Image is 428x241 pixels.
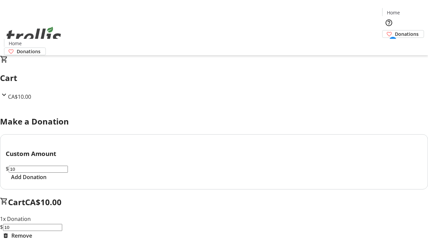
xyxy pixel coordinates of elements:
button: Add Donation [6,173,52,181]
input: Donation Amount [3,224,62,231]
a: Donations [382,30,424,38]
span: $ [6,165,9,172]
a: Home [4,40,26,47]
a: Donations [4,48,46,55]
span: CA$10.00 [8,93,31,100]
button: Cart [382,38,396,51]
a: Home [383,9,404,16]
h3: Custom Amount [6,149,422,158]
span: Home [387,9,400,16]
span: Donations [395,30,419,37]
input: Donation Amount [9,166,68,173]
img: Orient E2E Organization CqHrCUIKGa's Logo [4,19,64,53]
button: Help [382,16,396,29]
span: Home [9,40,22,47]
span: Add Donation [11,173,46,181]
span: Remove [11,232,32,240]
span: CA$10.00 [25,196,62,208]
span: Donations [17,48,40,55]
